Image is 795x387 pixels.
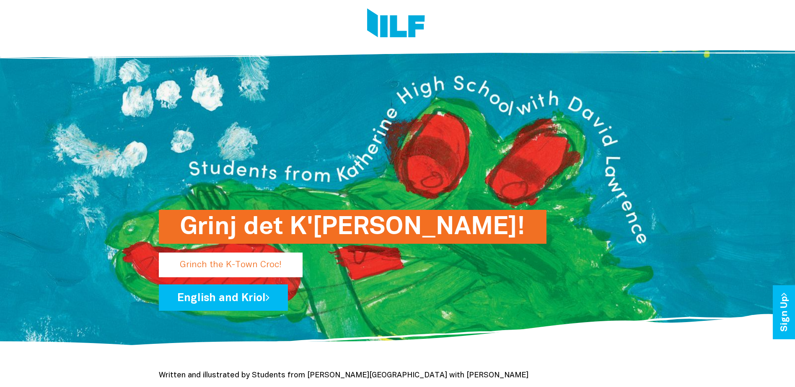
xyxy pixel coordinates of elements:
[159,284,288,311] a: English and Kriol
[159,253,303,277] p: Grinch the K-Town Croc!
[159,257,505,264] a: Grinj det K'[PERSON_NAME]!
[367,8,425,40] img: Logo
[159,372,528,379] span: Written and illustrated by Students from [PERSON_NAME][GEOGRAPHIC_DATA] with [PERSON_NAME]
[180,210,526,244] h1: Grinj det K'[PERSON_NAME]!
